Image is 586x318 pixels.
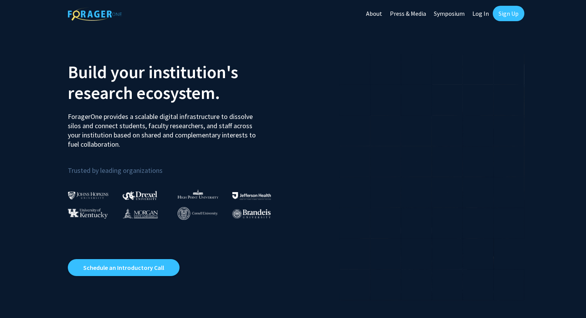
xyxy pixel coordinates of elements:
img: Brandeis University [232,209,271,219]
img: Thomas Jefferson University [232,192,271,199]
img: Cornell University [178,207,218,220]
img: University of Kentucky [68,208,108,219]
img: Johns Hopkins University [68,191,109,199]
img: Morgan State University [123,208,158,218]
img: Drexel University [123,191,157,200]
img: ForagerOne Logo [68,7,122,21]
a: Opens in a new tab [68,259,180,276]
h2: Build your institution's research ecosystem. [68,62,287,103]
a: Sign Up [493,6,524,21]
img: High Point University [178,189,218,199]
p: ForagerOne provides a scalable digital infrastructure to dissolve silos and connect students, fac... [68,106,261,149]
p: Trusted by leading organizations [68,155,287,176]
